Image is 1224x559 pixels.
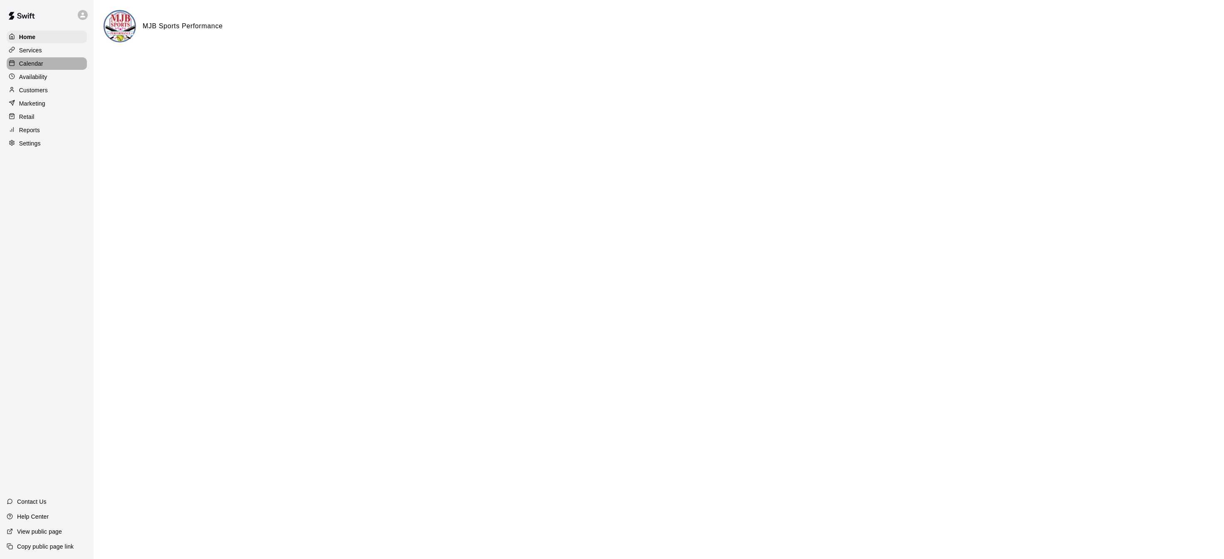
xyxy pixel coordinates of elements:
[19,59,43,68] p: Calendar
[17,497,47,506] p: Contact Us
[19,99,45,108] p: Marketing
[17,542,74,551] p: Copy public page link
[19,86,48,94] p: Customers
[143,21,223,32] h6: MJB Sports Performance
[19,113,35,121] p: Retail
[7,31,87,43] a: Home
[7,57,87,70] a: Calendar
[105,11,136,42] img: MJB Sports Performance logo
[17,512,49,521] p: Help Center
[19,139,41,148] p: Settings
[7,44,87,57] a: Services
[7,137,87,150] a: Settings
[7,84,87,96] a: Customers
[7,97,87,110] a: Marketing
[7,111,87,123] a: Retail
[19,46,42,54] p: Services
[7,124,87,136] a: Reports
[19,33,36,41] p: Home
[7,71,87,83] a: Availability
[17,527,62,536] p: View public page
[19,126,40,134] p: Reports
[19,73,47,81] p: Availability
